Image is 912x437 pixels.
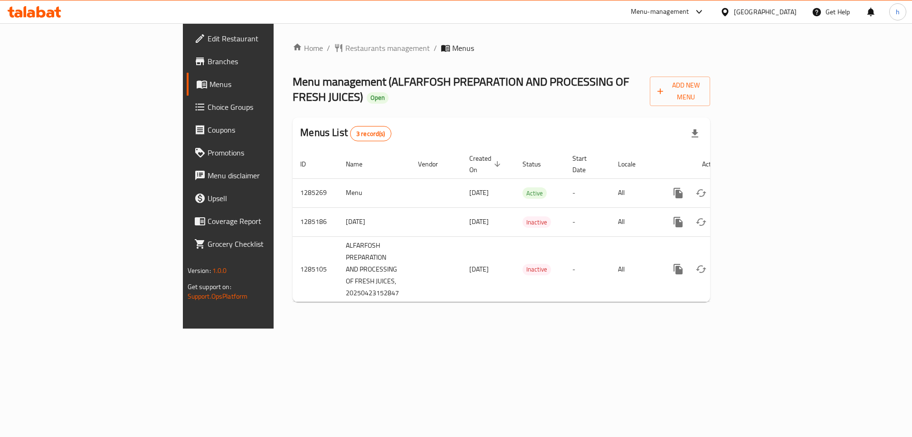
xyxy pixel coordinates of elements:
a: Upsell [187,187,335,210]
div: Total records count [350,126,391,141]
span: Status [522,158,553,170]
span: Inactive [522,217,551,228]
span: Start Date [572,153,599,175]
button: Add New Menu [650,77,710,106]
span: h [896,7,900,17]
span: Add New Menu [657,79,703,103]
span: Open [367,94,389,102]
span: Get support on: [188,281,231,293]
span: [DATE] [469,186,489,199]
span: Created On [469,153,503,175]
span: Edit Restaurant [208,33,328,44]
span: Menus [452,42,474,54]
td: Menu [338,178,410,207]
button: Change Status [690,182,712,204]
a: Promotions [187,141,335,164]
span: Branches [208,56,328,67]
div: [GEOGRAPHIC_DATA] [734,7,797,17]
span: Grocery Checklist [208,238,328,250]
button: more [667,182,690,204]
span: [DATE] [469,263,489,275]
a: Coverage Report [187,210,335,233]
td: All [610,178,659,207]
span: Upsell [208,193,328,204]
button: more [667,211,690,233]
a: Menus [187,73,335,96]
button: Change Status [690,211,712,233]
span: Name [346,158,375,170]
li: / [434,42,437,54]
div: Menu-management [631,6,689,18]
span: Inactive [522,264,551,275]
span: Active [522,188,547,199]
table: enhanced table [293,150,766,302]
td: - [565,236,610,302]
span: Restaurants management [345,42,430,54]
span: Menu disclaimer [208,170,328,181]
span: Coupons [208,124,328,136]
button: Change Status [690,258,712,281]
span: Menus [209,78,328,90]
span: Coverage Report [208,215,328,227]
button: more [667,258,690,281]
span: Version: [188,264,211,277]
span: 3 record(s) [351,129,391,138]
td: All [610,236,659,302]
a: Branches [187,50,335,73]
div: Open [367,92,389,104]
nav: breadcrumb [293,42,710,54]
div: Inactive [522,216,551,228]
span: Locale [618,158,648,170]
a: Choice Groups [187,96,335,118]
span: [DATE] [469,215,489,228]
td: - [565,207,610,236]
span: Menu management ( ALFARFOSH PREPARATION AND PROCESSING OF FRESH JUICES ) [293,71,629,107]
td: ALFARFOSH PREPARATION AND PROCESSING OF FRESH JUICES, 20250423152847 [338,236,410,302]
span: 1.0.0 [212,264,227,277]
td: - [565,178,610,207]
span: Promotions [208,147,328,158]
a: Menu disclaimer [187,164,335,187]
span: Vendor [418,158,450,170]
h2: Menus List [300,126,391,141]
a: Edit Restaurant [187,27,335,50]
span: Choice Groups [208,101,328,113]
a: Restaurants management [334,42,430,54]
a: Grocery Checklist [187,233,335,255]
div: Active [522,187,547,199]
th: Actions [659,150,766,179]
a: Support.OpsPlatform [188,290,248,302]
td: All [610,207,659,236]
td: [DATE] [338,207,410,236]
a: Coupons [187,118,335,141]
div: Export file [684,122,706,145]
span: ID [300,158,318,170]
